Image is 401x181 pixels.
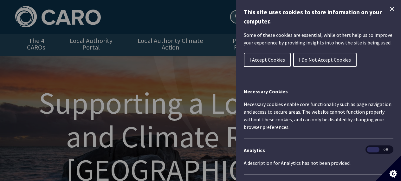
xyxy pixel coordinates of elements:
p: A description for Analytics has not been provided. [244,159,393,167]
button: Set cookie preferences [376,156,401,181]
button: I Do Not Accept Cookies [293,53,357,67]
button: I Accept Cookies [244,53,291,67]
h2: Necessary Cookies [244,88,393,95]
span: Off [379,147,392,153]
span: On [367,147,379,153]
p: Some of these cookies are essential, while others help us to improve your experience by providing... [244,31,393,46]
span: I Do Not Accept Cookies [299,57,351,63]
h1: This site uses cookies to store information on your computer. [244,8,393,26]
p: Necessary cookies enable core functionality such as page navigation and access to secure areas. T... [244,100,393,131]
button: Close Cookie Control [388,5,396,13]
span: I Accept Cookies [249,57,285,63]
h3: Analytics [244,146,393,154]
